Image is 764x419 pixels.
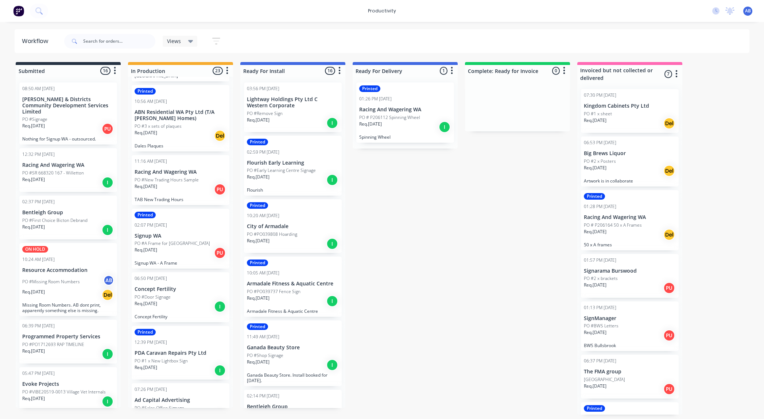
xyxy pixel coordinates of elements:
[663,383,675,395] div: PU
[584,358,616,364] div: 06:37 PM [DATE]
[581,355,679,399] div: 06:37 PM [DATE]The FMA group[GEOGRAPHIC_DATA]Req.[DATE]PU
[135,314,226,319] p: Concept Fertility
[244,136,342,196] div: Printed02:59 PM [DATE]Flourish Early LearningPO #Early Learning Centre SignageReq.[DATE]IFlourish
[22,37,52,46] div: Workflow
[135,260,226,266] p: Signup WA - A Frame
[584,222,642,228] p: PO # P206164 50 x A Frames
[584,139,616,146] div: 06:53 PM [DATE]
[135,397,226,403] p: Ad Capital Advertising
[584,268,676,274] p: Signarama Burswood
[584,158,616,165] p: PO #2 x Posters
[22,246,48,253] div: ON HOLD
[22,96,114,115] p: [PERSON_NAME] & Districts Community Development Services Limited
[247,352,283,359] p: PO #Shop Signage
[102,177,113,188] div: I
[584,315,676,322] p: SignManager
[247,117,269,123] p: Req. [DATE]
[135,109,226,122] p: ABN Residential WA Pty Ltd (T/A [PERSON_NAME] Homes)
[663,330,675,341] div: PU
[364,5,400,16] div: productivity
[359,134,451,140] p: Spinning Wheel
[247,231,297,238] p: PO #PO039808 Hoarding
[135,130,157,136] p: Req. [DATE]
[22,289,45,295] p: Req. [DATE]
[247,85,279,92] div: 03:56 PM [DATE]
[132,85,229,151] div: Printed10:56 AM [DATE]ABN Residential WA Pty Ltd (T/A [PERSON_NAME] Homes)PO #3 x sets of plaques...
[22,136,114,142] p: Nothing for Signup WA - outsourced.
[326,117,338,129] div: I
[22,334,114,340] p: Programmed Property Services
[247,96,339,109] p: Lightway Holdings Pty Ltd C Western Corporate
[247,323,268,330] div: Printed
[214,365,226,376] div: I
[326,238,338,250] div: I
[19,367,117,411] div: 05:47 PM [DATE]Evoke ProjectsPO #VIBE20519-0013 Village Vet InternalsReq.[DATE]I
[135,339,167,346] div: 12:39 PM [DATE]
[584,304,616,311] div: 01:13 PM [DATE]
[584,103,676,109] p: Kingdom Cabinets Pty Ltd
[584,329,606,336] p: Req. [DATE]
[135,275,167,282] div: 06:50 PM [DATE]
[22,395,45,402] p: Req. [DATE]
[83,34,155,49] input: Search for orders...
[19,196,117,239] div: 02:37 PM [DATE]Bentleigh GroupPO #First Choice Bicton DebrandReq.[DATE]I
[584,178,676,184] p: Artwork is in collaborate
[135,98,167,105] div: 10:56 AM [DATE]
[22,85,55,92] div: 08:50 AM [DATE]
[22,199,55,205] div: 02:37 PM [DATE]
[102,348,113,360] div: I
[102,289,113,301] div: Del
[581,254,679,298] div: 01:57 PM [DATE]Signarama BurswoodPO #2 x bracketsReq.[DATE]PU
[359,114,420,121] p: PO # P206112 Spinning Wheel
[103,275,114,286] div: AB
[135,358,188,364] p: PO #1 x New Lightbox Sign
[22,302,114,313] p: Missing Room Numbers. AB dont print, apparently something else is missing.
[22,323,55,329] div: 06:39 PM [DATE]
[19,243,117,316] div: ON HOLD10:24 AM [DATE]Resource AccommodationPO #Missing Room NumbersABReq.[DATE]DelMissing Room N...
[326,359,338,371] div: I
[247,281,339,287] p: Armadale Fitness & Aquatic Centre
[247,110,283,117] p: PO #Remove Sign
[13,5,24,16] img: Factory
[19,82,117,145] div: 08:50 AM [DATE][PERSON_NAME] & Districts Community Development Services LimitedPO #SignageReq.[DA...
[135,294,171,300] p: PO #Door Signage
[102,224,113,236] div: I
[247,167,316,174] p: PO #Early Learning Centre Signage
[244,82,342,132] div: 03:56 PM [DATE]Lightway Holdings Pty Ltd C Western CorporatePO #Remove SignReq.[DATE]I
[359,107,451,113] p: Racing And Wagering WA
[359,96,392,102] div: 01:26 PM [DATE]
[247,160,339,166] p: Flourish Early Learning
[135,350,226,356] p: PDA Caravan Repairs Pty Ltd
[135,158,167,165] div: 11:16 AM [DATE]
[247,238,269,244] p: Req. [DATE]
[135,143,226,149] p: Dales Plaques
[247,223,339,230] p: City of Armadale
[247,393,279,399] div: 02:14 PM [DATE]
[135,286,226,292] p: Concept Fertility
[244,257,342,317] div: Printed10:05 AM [DATE]Armadale Fitness & Aquatic CentrePO #PO039737 Fence SignReq.[DATE]IArmadale...
[135,183,157,190] p: Req. [DATE]
[359,85,380,92] div: Printed
[22,170,84,176] p: PO #SR 668320 167 - Willetton
[132,272,229,322] div: 06:50 PM [DATE]Concept FertilityPO #Door SignageReq.[DATE]IConcept Fertility
[584,383,606,389] p: Req. [DATE]
[19,148,117,192] div: 12:32 PM [DATE]Racing And Wagering WAPO #SR 668320 167 - WillettonReq.[DATE]I
[584,242,676,247] p: 50 x A frames
[22,176,45,183] p: Req. [DATE]
[247,174,269,180] p: Req. [DATE]
[663,118,675,129] div: Del
[22,278,80,285] p: PO #Missing Room Numbers
[102,123,113,135] div: PU
[135,177,199,183] p: PO #New Trading Hours Sample
[247,359,269,365] p: Req. [DATE]
[135,123,182,130] p: PO #3 x sets of plaques
[167,37,181,45] span: Views
[135,300,157,307] p: Req. [DATE]
[584,92,616,99] div: 07:30 PM [DATE]
[247,202,268,209] div: Printed
[247,260,268,266] div: Printed
[584,343,676,348] p: BWS Bullsbrook
[247,212,279,219] div: 10:20 AM [DATE]
[135,212,156,218] div: Printed
[135,240,210,247] p: PO #A Frame for [GEOGRAPHIC_DATA]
